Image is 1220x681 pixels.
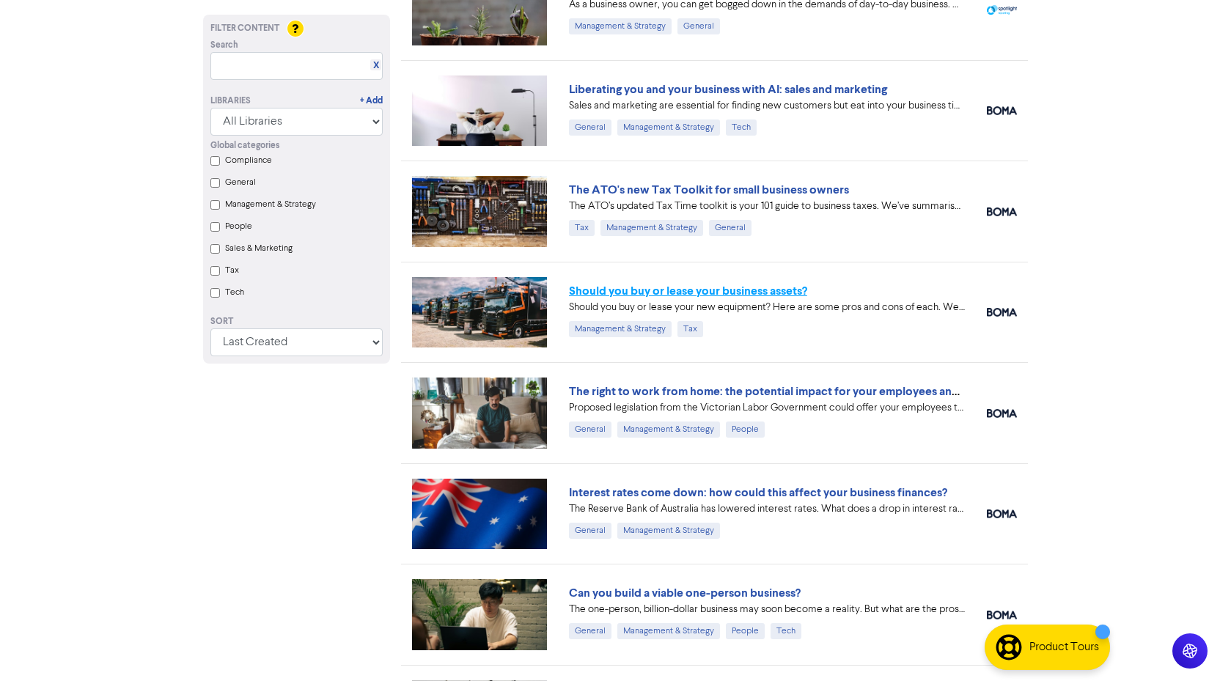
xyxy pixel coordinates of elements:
div: Sales and marketing are essential for finding new customers but eat into your business time. We e... [569,98,965,114]
div: Global categories [210,139,383,152]
label: People [225,220,252,233]
div: Management & Strategy [600,220,703,236]
div: General [569,523,611,539]
img: boma [987,207,1017,216]
div: Should you buy or lease your new equipment? Here are some pros and cons of each. We also can revi... [569,300,965,315]
a: The right to work from home: the potential impact for your employees and business [569,384,1007,399]
div: Management & Strategy [617,523,720,539]
div: General [677,18,720,34]
div: Tax [677,321,703,337]
a: Can you build a viable one-person business? [569,586,801,600]
label: Management & Strategy [225,198,316,211]
img: boma [987,611,1017,619]
label: General [225,176,256,189]
img: boma_accounting [987,308,1017,317]
div: General [709,220,752,236]
div: Tech [726,119,757,136]
div: People [726,623,765,639]
span: Search [210,39,238,52]
div: Management & Strategy [617,119,720,136]
div: Management & Strategy [617,422,720,438]
img: boma [987,409,1017,418]
div: Management & Strategy [569,18,672,34]
label: Tax [225,264,239,277]
label: Tech [225,286,244,299]
div: Management & Strategy [617,623,720,639]
img: spotlight [987,5,1017,15]
div: Filter Content [210,22,383,35]
div: Sort [210,315,383,328]
div: The ATO’s updated Tax Time toolkit is your 101 guide to business taxes. We’ve summarised the key ... [569,199,965,214]
div: People [726,422,765,438]
img: boma [987,509,1017,518]
div: The Reserve Bank of Australia has lowered interest rates. What does a drop in interest rates mean... [569,501,965,517]
div: Proposed legislation from the Victorian Labor Government could offer your employees the right to ... [569,400,965,416]
iframe: Chat Widget [1147,611,1220,681]
div: Tax [569,220,595,236]
div: General [569,119,611,136]
a: Should you buy or lease your business assets? [569,284,807,298]
img: boma [987,106,1017,115]
div: General [569,422,611,438]
a: Liberating you and your business with AI: sales and marketing [569,82,887,97]
a: Interest rates come down: how could this affect your business finances? [569,485,947,500]
div: The one-person, billion-dollar business may soon become a reality. But what are the pros and cons... [569,602,965,617]
a: X [373,60,379,71]
a: + Add [360,95,383,108]
div: Management & Strategy [569,321,672,337]
div: Tech [771,623,801,639]
a: The ATO's new Tax Toolkit for small business owners [569,183,849,197]
div: General [569,623,611,639]
div: Libraries [210,95,251,108]
label: Compliance [225,154,272,167]
label: Sales & Marketing [225,242,293,255]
